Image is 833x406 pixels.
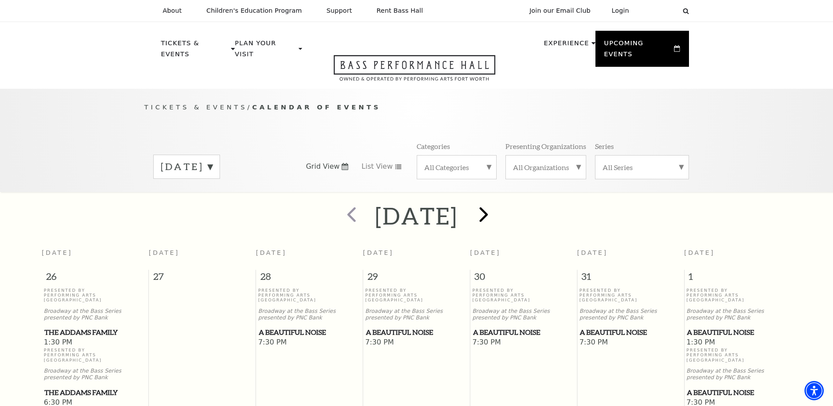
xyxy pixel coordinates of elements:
span: 30 [470,270,577,287]
a: A Beautiful Noise [365,327,468,338]
button: prev [335,200,367,232]
span: 1:30 PM [686,338,789,348]
p: Broadway at the Bass Series presented by PNC Bank [258,308,361,321]
a: A Beautiful Noise [686,387,789,398]
span: List View [361,162,393,171]
p: Broadway at the Bass Series presented by PNC Bank [44,368,147,381]
p: Broadway at the Bass Series presented by PNC Bank [44,308,147,321]
p: Presented By Performing Arts [GEOGRAPHIC_DATA] [686,348,789,362]
p: Presented By Performing Arts [GEOGRAPHIC_DATA] [44,288,147,303]
span: 7:30 PM [579,338,682,348]
p: Broadway at the Bass Series presented by PNC Bank [686,308,789,321]
p: Children's Education Program [206,7,302,14]
p: / [144,102,689,113]
p: Presented By Performing Arts [GEOGRAPHIC_DATA] [472,288,575,303]
p: Series [595,141,614,151]
span: Grid View [306,162,340,171]
span: [DATE] [363,249,394,256]
a: The Addams Family [44,327,147,338]
span: [DATE] [42,249,72,256]
p: Presented By Performing Arts [GEOGRAPHIC_DATA] [686,288,789,303]
span: [DATE] [149,249,180,256]
a: A Beautiful Noise [258,327,361,338]
span: 28 [256,270,363,287]
h2: [DATE] [375,202,458,230]
a: The Addams Family [44,387,147,398]
span: The Addams Family [44,387,146,398]
p: Plan Your Visit [235,38,296,65]
p: Rent Bass Hall [377,7,423,14]
p: Experience [544,38,589,54]
a: A Beautiful Noise [579,327,682,338]
p: Presenting Organizations [505,141,586,151]
span: 7:30 PM [472,338,575,348]
p: About [163,7,182,14]
label: All Series [602,163,682,172]
span: [DATE] [256,249,287,256]
span: 29 [363,270,470,287]
span: A Beautiful Noise [259,327,360,338]
a: A Beautiful Noise [472,327,575,338]
span: A Beautiful Noise [687,387,789,398]
a: Open this option [302,55,527,89]
span: [DATE] [470,249,501,256]
span: Tickets & Events [144,103,248,111]
span: 7:30 PM [258,338,361,348]
span: [DATE] [577,249,608,256]
p: Tickets & Events [161,38,229,65]
p: Presented By Performing Arts [GEOGRAPHIC_DATA] [258,288,361,303]
span: A Beautiful Noise [687,327,789,338]
span: 1 [685,270,791,287]
p: Broadway at the Bass Series presented by PNC Bank [686,368,789,381]
p: Broadway at the Bass Series presented by PNC Bank [365,308,468,321]
p: Categories [417,141,450,151]
div: Accessibility Menu [804,381,824,400]
span: 26 [42,270,148,287]
span: 1:30 PM [44,338,147,348]
button: next [466,200,498,232]
a: A Beautiful Noise [686,327,789,338]
label: All Categories [424,163,489,172]
p: Presented By Performing Arts [GEOGRAPHIC_DATA] [44,348,147,362]
p: Upcoming Events [604,38,672,65]
span: 7:30 PM [365,338,468,348]
select: Select: [643,7,674,15]
p: Broadway at the Bass Series presented by PNC Bank [579,308,682,321]
span: Calendar of Events [252,103,381,111]
span: 31 [577,270,684,287]
label: [DATE] [161,160,213,174]
span: A Beautiful Noise [473,327,574,338]
span: A Beautiful Noise [366,327,467,338]
span: 27 [149,270,256,287]
span: [DATE] [684,249,715,256]
p: Presented By Performing Arts [GEOGRAPHIC_DATA] [579,288,682,303]
p: Presented By Performing Arts [GEOGRAPHIC_DATA] [365,288,468,303]
label: All Organizations [513,163,579,172]
p: Broadway at the Bass Series presented by PNC Bank [472,308,575,321]
span: The Addams Family [44,327,146,338]
p: Support [327,7,352,14]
